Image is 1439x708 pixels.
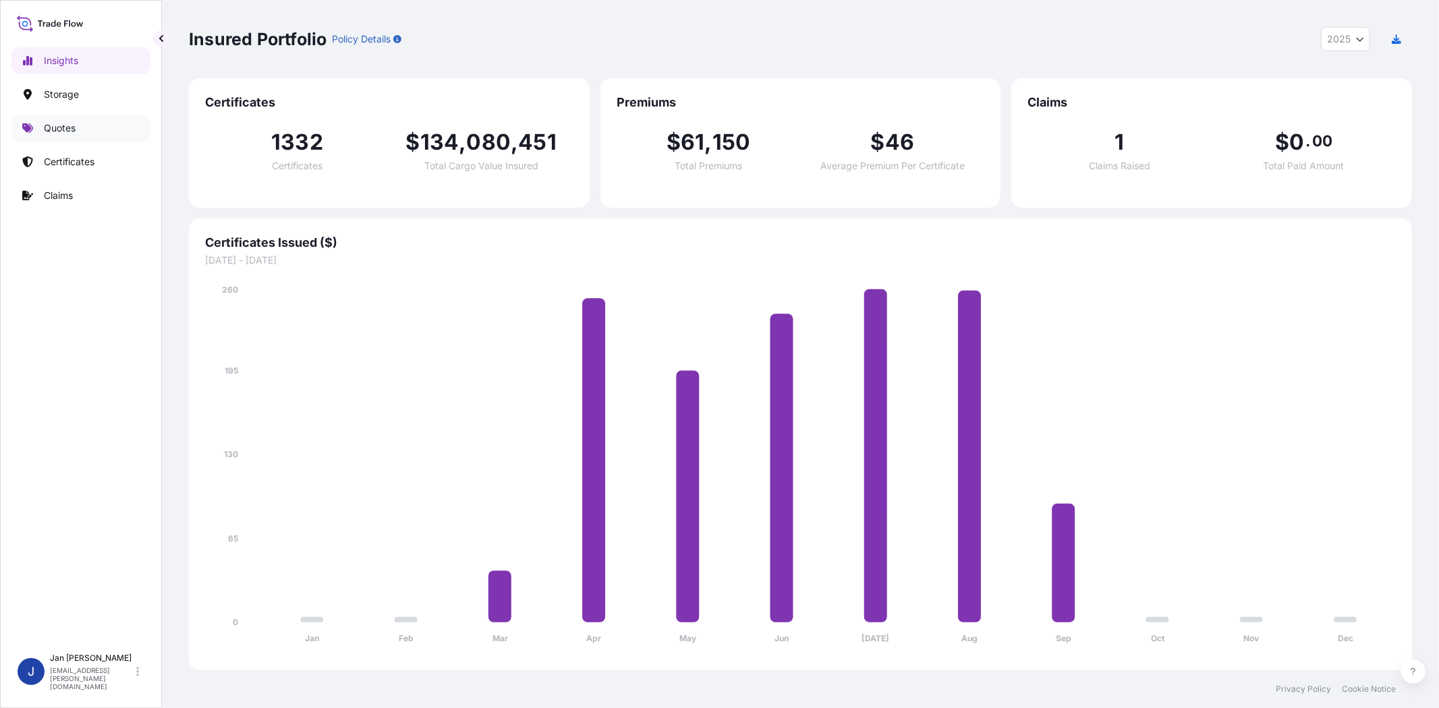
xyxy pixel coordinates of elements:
[332,32,391,46] p: Policy Details
[518,131,557,153] span: 451
[406,131,420,153] span: $
[420,131,459,153] span: 134
[459,131,466,153] span: ,
[50,653,134,663] p: Jan [PERSON_NAME]
[205,94,573,111] span: Certificates
[586,634,601,644] tspan: Apr
[1151,634,1165,644] tspan: Oct
[617,94,985,111] span: Premiums
[492,634,508,644] tspan: Mar
[681,131,704,153] span: 61
[774,634,789,644] tspan: Jun
[1115,131,1125,153] span: 1
[1244,634,1260,644] tspan: Nov
[205,254,1396,267] span: [DATE] - [DATE]
[1027,94,1396,111] span: Claims
[467,131,511,153] span: 080
[1306,136,1311,146] span: .
[712,131,751,153] span: 150
[1327,32,1351,46] span: 2025
[1312,136,1332,146] span: 00
[1089,161,1150,171] span: Claims Raised
[704,131,712,153] span: ,
[1342,684,1396,695] a: Cookie Notice
[961,634,978,644] tspan: Aug
[44,88,79,101] p: Storage
[225,365,238,376] tspan: 195
[862,634,890,644] tspan: [DATE]
[675,161,742,171] span: Total Premiums
[271,131,323,153] span: 1332
[205,235,1396,251] span: Certificates Issued ($)
[511,131,518,153] span: ,
[28,665,34,678] span: J
[679,634,697,644] tspan: May
[820,161,965,171] span: Average Premium Per Certificate
[11,148,150,175] a: Certificates
[44,155,94,169] p: Certificates
[1338,634,1353,644] tspan: Dec
[50,666,134,690] p: [EMAIL_ADDRESS][PERSON_NAME][DOMAIN_NAME]
[1275,131,1289,153] span: $
[305,634,319,644] tspan: Jan
[11,115,150,142] a: Quotes
[11,81,150,108] a: Storage
[1056,634,1071,644] tspan: Sep
[11,47,150,74] a: Insights
[233,617,238,627] tspan: 0
[11,182,150,209] a: Claims
[44,54,78,67] p: Insights
[44,121,76,135] p: Quotes
[885,131,914,153] span: 46
[272,161,322,171] span: Certificates
[228,533,238,543] tspan: 65
[424,161,538,171] span: Total Cargo Value Insured
[224,449,238,459] tspan: 130
[1264,161,1345,171] span: Total Paid Amount
[44,189,73,202] p: Claims
[399,634,414,644] tspan: Feb
[871,131,885,153] span: $
[667,131,681,153] span: $
[222,285,238,295] tspan: 260
[189,28,327,50] p: Insured Portfolio
[1276,684,1331,695] a: Privacy Policy
[1321,27,1370,51] button: Year Selector
[1289,131,1304,153] span: 0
